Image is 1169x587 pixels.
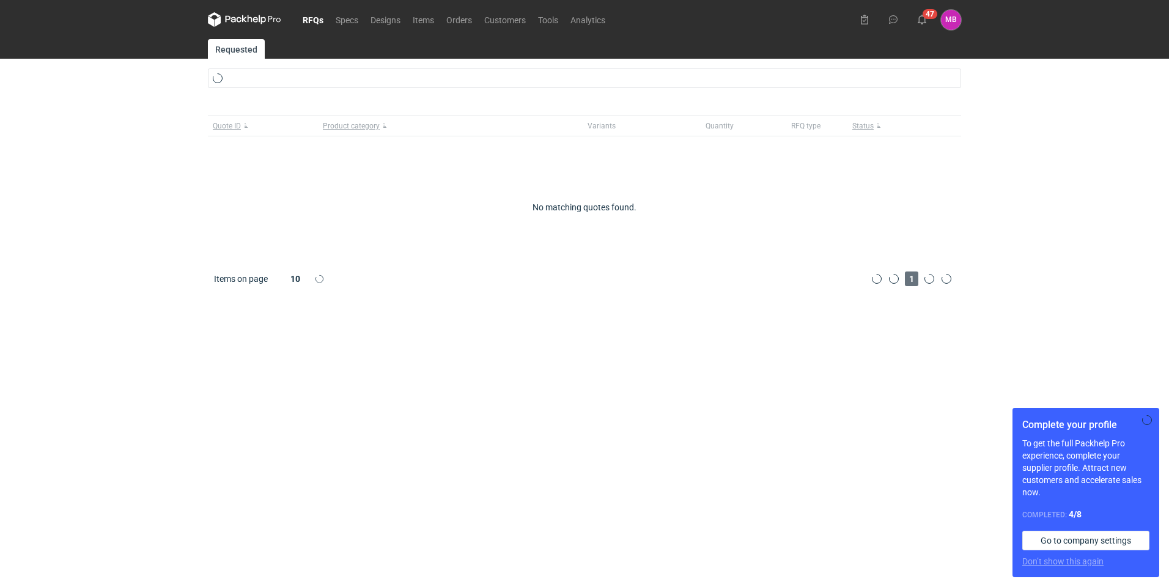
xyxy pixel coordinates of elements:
a: Designs [364,12,407,27]
button: Don’t show this again [1022,555,1104,567]
a: Customers [478,12,532,27]
h1: Complete your profile [1022,418,1149,432]
a: Analytics [564,12,611,27]
a: Orders [440,12,478,27]
a: Tools [532,12,564,27]
div: Completed: [1022,508,1149,521]
button: MB [941,10,961,30]
strong: 4 / 8 [1069,509,1082,519]
a: Specs [330,12,364,27]
a: RFQs [297,12,330,27]
div: No matching quotes found. [208,201,961,213]
div: 10 [276,270,315,287]
button: 47 [912,10,932,29]
span: Items on page [214,273,268,285]
a: Items [407,12,440,27]
p: To get the full Packhelp Pro experience, complete your supplier profile. Attract new customers an... [1022,437,1149,498]
a: Requested [208,39,265,59]
a: Go to company settings [1022,531,1149,550]
span: 1 [905,271,918,286]
div: Mateusz Borowik [941,10,961,30]
svg: Packhelp Pro [208,12,281,27]
button: Skip for now [1140,413,1154,427]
